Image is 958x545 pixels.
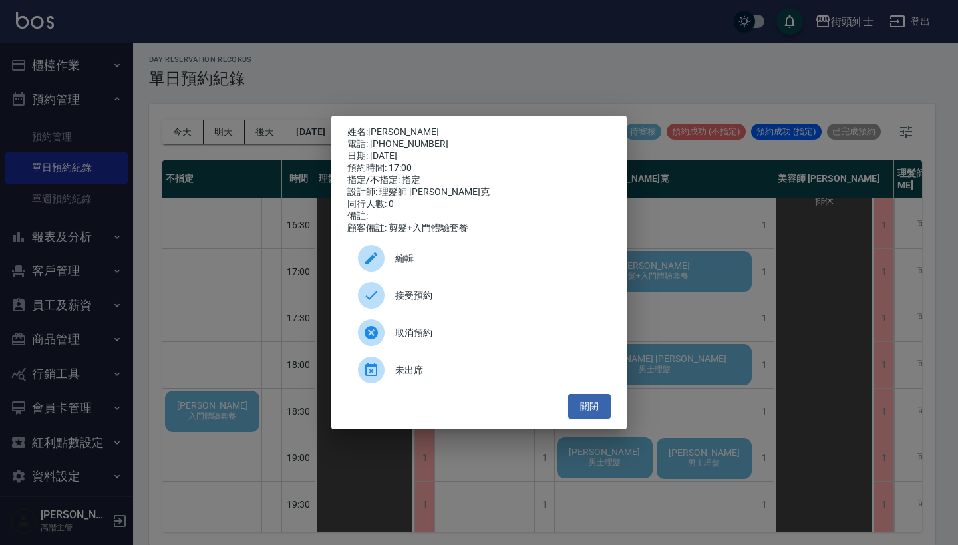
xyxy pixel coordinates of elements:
span: 未出席 [395,363,600,377]
div: 指定/不指定: 指定 [347,174,611,186]
button: 關閉 [568,394,611,419]
div: 顧客備註: 剪髮+入門體驗套餐 [347,222,611,234]
div: 接受預約 [347,277,611,314]
div: 日期: [DATE] [347,150,611,162]
a: [PERSON_NAME] [368,126,439,137]
span: 接受預約 [395,289,600,303]
div: 設計師: 理髮師 [PERSON_NAME]克 [347,186,611,198]
p: 姓名: [347,126,611,138]
div: 同行人數: 0 [347,198,611,210]
span: 編輯 [395,252,600,266]
div: 電話: [PHONE_NUMBER] [347,138,611,150]
div: 預約時間: 17:00 [347,162,611,174]
div: 未出席 [347,351,611,389]
div: 取消預約 [347,314,611,351]
span: 取消預約 [395,326,600,340]
div: 備註: [347,210,611,222]
div: 編輯 [347,240,611,277]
